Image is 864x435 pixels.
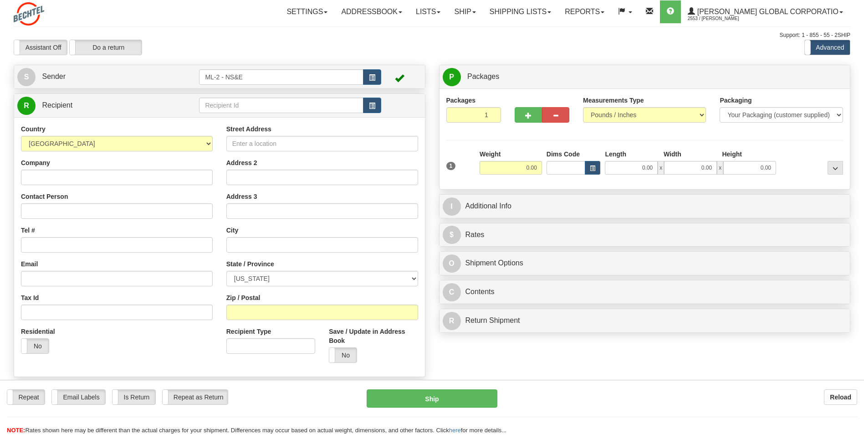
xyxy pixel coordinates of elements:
label: Address 2 [226,158,257,167]
button: Reload [824,389,857,405]
a: P Packages [443,67,847,86]
label: Height [722,150,742,159]
span: x [717,161,723,175]
span: Recipient [42,101,72,109]
span: [PERSON_NAME] Global Corporatio [695,8,838,16]
label: No [21,339,49,353]
a: Reports [558,0,611,23]
span: R [17,97,36,115]
input: Enter a location [226,136,418,151]
input: Sender Id [199,69,363,85]
span: S [17,68,36,86]
label: Company [21,158,50,167]
span: O [443,254,461,273]
span: R [443,312,461,330]
a: CContents [443,283,847,301]
span: 1 [446,162,456,170]
a: Lists [409,0,447,23]
label: Measurements Type [583,96,644,105]
iframe: chat widget [843,171,863,264]
span: 2553 / [PERSON_NAME] [688,14,756,23]
label: Country [21,124,46,134]
label: Is Return [112,390,155,404]
div: Support: 1 - 855 - 55 - 2SHIP [14,31,850,39]
label: Dims Code [547,150,580,159]
span: $ [443,226,461,244]
label: Save / Update in Address Book [329,327,418,345]
label: Zip / Postal [226,293,261,302]
span: NOTE: [7,427,25,434]
label: Assistant Off [14,40,67,55]
label: Residential [21,327,55,336]
span: Sender [42,72,66,80]
span: P [443,68,461,86]
span: Packages [467,72,499,80]
a: Settings [280,0,334,23]
span: x [658,161,664,175]
label: City [226,226,238,235]
a: R Recipient [17,96,179,115]
label: Length [605,150,626,159]
label: Packaging [720,96,752,105]
label: Repeat [7,390,45,404]
label: Address 3 [226,192,257,201]
label: Advanced [805,40,850,55]
label: Email [21,259,38,269]
b: Reload [830,394,851,401]
label: Weight [480,150,501,159]
span: I [443,197,461,216]
button: Ship [367,389,497,408]
label: Do a return [70,40,142,55]
label: Width [664,150,681,159]
div: ... [828,161,843,175]
label: No [329,348,357,362]
label: Repeat as Return [163,390,228,404]
a: $Rates [443,226,847,244]
a: Ship [447,0,482,23]
label: State / Province [226,259,274,269]
a: RReturn Shipment [443,311,847,330]
label: Email Labels [52,390,105,404]
label: Recipient Type [226,327,271,336]
label: Contact Person [21,192,68,201]
a: Shipping lists [483,0,558,23]
input: Recipient Id [199,98,363,113]
label: Street Address [226,124,271,134]
a: IAdditional Info [443,197,847,216]
a: Addressbook [334,0,409,23]
a: S Sender [17,67,199,86]
a: here [449,427,461,434]
a: [PERSON_NAME] Global Corporatio 2553 / [PERSON_NAME] [681,0,850,23]
label: Tax Id [21,293,39,302]
span: C [443,283,461,301]
img: logo2553.jpg [14,2,44,26]
label: Tel # [21,226,35,235]
label: Packages [446,96,476,105]
a: OShipment Options [443,254,847,273]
